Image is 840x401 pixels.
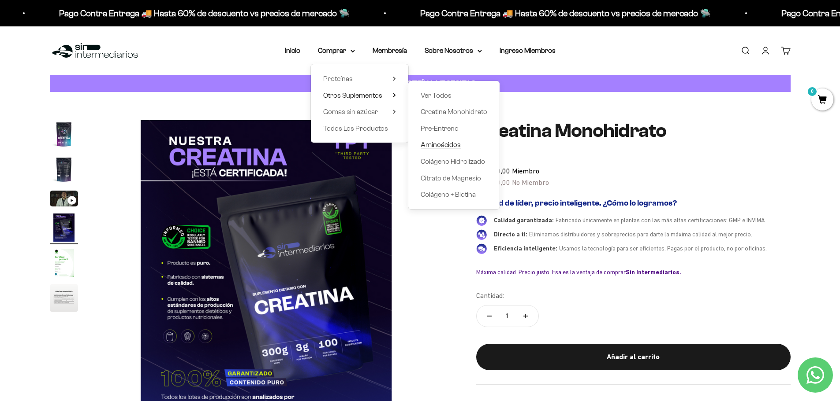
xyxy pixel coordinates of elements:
span: Usamos la tecnología para ser eficientes. Pagas por el producto, no por oficinas. [559,245,767,252]
button: Ir al artículo 5 [50,249,78,280]
span: Ver Todos [421,92,452,99]
summary: Proteínas [323,73,396,85]
img: Creatina Monohidrato [50,213,78,242]
a: Pre-Entreno [421,123,487,134]
h2: Calidad de líder, precio inteligente. ¿Cómo lo logramos? [476,199,791,208]
span: No Miembro [512,178,549,186]
img: Directo a ti [476,229,487,240]
p: Pago Contra Entrega 🚚 Hasta 60% de descuento vs precios de mercado 🛸 [418,6,709,20]
label: Cantidad: [476,290,504,302]
span: Eficiencia inteligente: [494,245,557,252]
img: Creatina Monohidrato [50,155,78,184]
h1: Creatina Monohidrato [476,120,791,141]
a: Ingreso Miembros [500,47,556,54]
span: Citrato de Magnesio [421,174,481,182]
button: Añadir al carrito [476,344,791,370]
summary: Comprar [318,45,355,56]
button: Ir al artículo 1 [50,120,78,151]
a: Creatina Monohidrato [421,106,487,118]
span: Otros Suplementos [323,92,382,99]
img: Eficiencia inteligente [476,243,487,254]
a: Membresía [373,47,407,54]
button: Ir al artículo 2 [50,155,78,186]
span: Gomas sin azúcar [323,108,378,115]
img: Calidad garantizada [476,215,487,226]
p: Pago Contra Entrega 🚚 Hasta 60% de descuento vs precios de mercado 🛸 [57,6,347,20]
summary: Otros Suplementos [323,90,396,101]
a: Todos Los Productos [323,123,396,134]
span: Proteínas [323,75,353,82]
span: Miembro [512,167,539,175]
span: Directo a ti: [494,231,527,238]
button: Ir al artículo 4 [50,213,78,244]
img: Creatina Monohidrato [50,249,78,277]
button: Ir al artículo 3 [50,191,78,209]
a: Aminoácidos [421,139,487,151]
button: Aumentar cantidad [513,305,538,327]
a: Colágeno + Biotina [421,189,487,200]
div: Máxima calidad. Precio justo. Esa es la ventaja de comprar [476,268,791,276]
span: Eliminamos distribuidores y sobreprecios para darte la máxima calidad al mejor precio. [529,231,752,238]
button: Reducir cantidad [477,305,502,327]
span: Aminoácidos [421,141,461,148]
span: Pre-Entreno [421,125,459,132]
img: Creatina Monohidrato [50,120,78,148]
a: 4.74.7 de 5.0 estrellas [476,149,791,158]
b: Sin Intermediarios. [626,269,681,276]
img: Creatina Monohidrato [50,284,78,312]
mark: 0 [807,86,818,97]
button: Ir al artículo 6 [50,284,78,315]
span: Creatina Monohidrato [421,108,487,115]
a: Citrato de Magnesio [421,173,487,184]
a: Colágeno Hidrolizado [421,156,487,167]
span: Calidad garantizada: [494,217,554,224]
span: Todos Los Productos [323,125,388,132]
div: Añadir al carrito [494,351,773,363]
span: Colágeno + Biotina [421,191,476,198]
a: Inicio [285,47,300,54]
summary: Sobre Nosotros [425,45,482,56]
a: Ver Todos [421,90,487,101]
span: Fabricado únicamente en plantas con las más altas certificaciones: GMP e INVIMA. [556,217,766,224]
span: Colágeno Hidrolizado [421,158,485,165]
summary: Gomas sin azúcar [323,106,396,118]
a: 0 [811,96,833,105]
